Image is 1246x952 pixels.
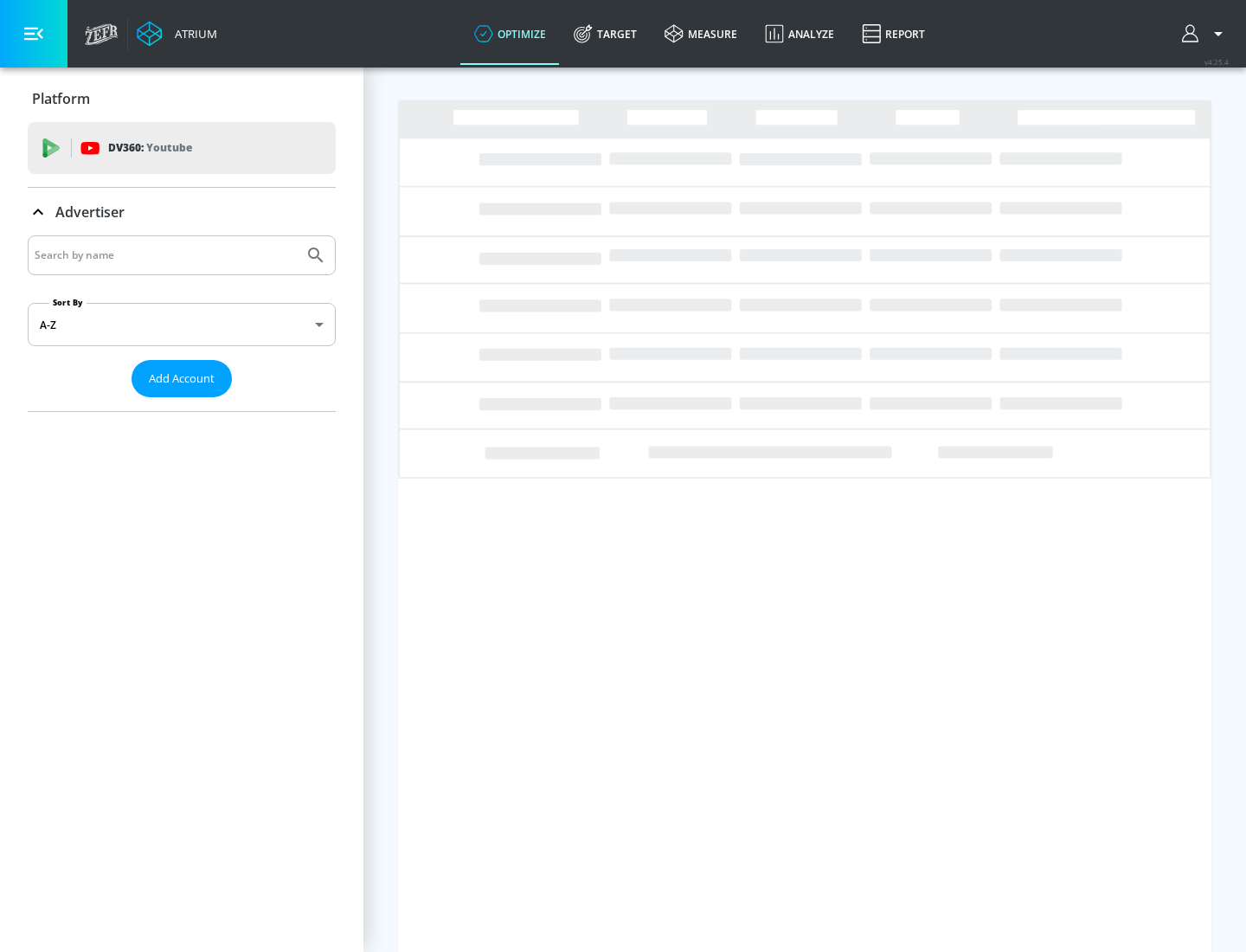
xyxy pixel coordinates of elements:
div: Atrium [168,26,217,42]
input: Search by name [35,244,297,267]
div: A-Z [28,303,336,346]
div: Advertiser [28,235,336,411]
span: v 4.25.4 [1204,57,1229,67]
div: Platform [28,74,336,123]
p: DV360: [108,138,192,158]
p: Advertiser [55,203,125,222]
a: Report [848,3,939,65]
p: Platform [32,89,90,108]
nav: list of Advertiser [28,397,336,411]
a: Target [560,3,651,65]
a: Analyze [751,3,848,65]
button: Add Account [132,360,232,397]
div: DV360: Youtube [28,122,336,174]
p: Youtube [146,138,192,157]
a: optimize [460,3,560,65]
a: measure [651,3,751,65]
div: Advertiser [28,188,336,236]
span: Add Account [149,369,215,389]
label: Sort By [49,297,87,308]
a: Atrium [137,21,217,47]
